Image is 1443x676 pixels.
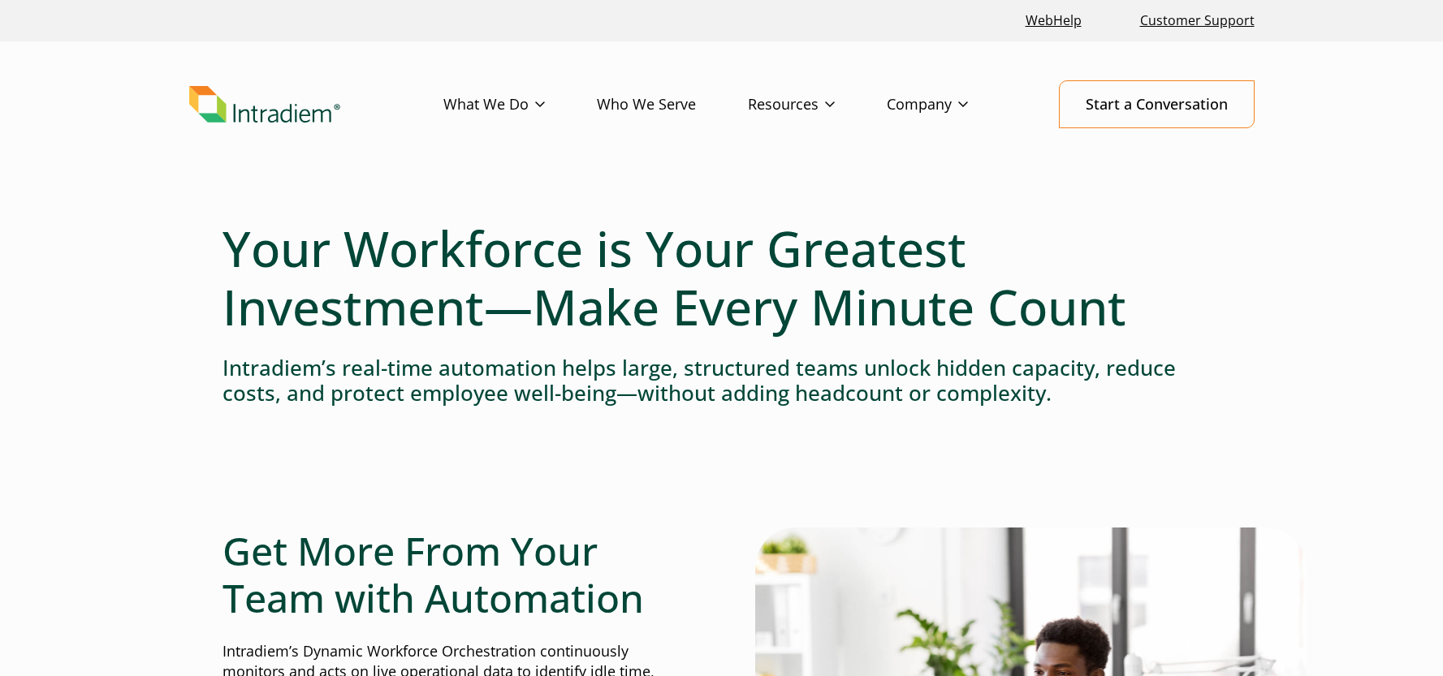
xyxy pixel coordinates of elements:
[189,86,340,123] img: Intradiem
[222,355,1221,406] h4: Intradiem’s real-time automation helps large, structured teams unlock hidden capacity, reduce cos...
[1134,3,1261,38] a: Customer Support
[597,81,748,128] a: Who We Serve
[222,219,1221,336] h1: Your Workforce is Your Greatest Investment—Make Every Minute Count
[887,81,1020,128] a: Company
[189,86,443,123] a: Link to homepage of Intradiem
[443,81,597,128] a: What We Do
[748,81,887,128] a: Resources
[1019,3,1088,38] a: Link opens in a new window
[222,527,689,621] h2: Get More From Your Team with Automation
[1059,80,1255,128] a: Start a Conversation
